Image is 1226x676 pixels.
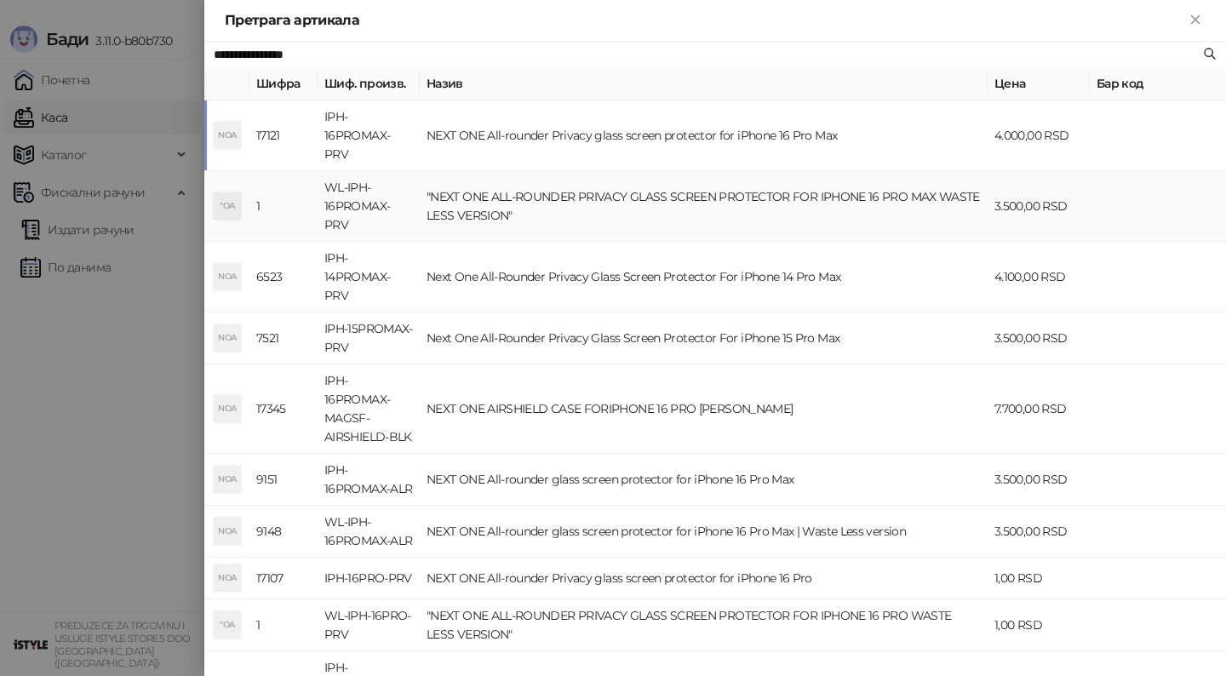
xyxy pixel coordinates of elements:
td: WL-IPH-16PRO-PRV [318,599,420,651]
th: Цена [988,67,1090,100]
th: Бар код [1090,67,1226,100]
td: IPH-16PROMAX-ALR [318,454,420,506]
td: "NEXT ONE ALL-ROUNDER PRIVACY GLASS SCREEN PROTECTOR FOR IPHONE 16 PRO MAX WASTE LESS VERSION" [420,171,988,242]
td: WL-IPH-16PROMAX-PRV [318,171,420,242]
div: NOA [214,518,241,545]
td: 9151 [249,454,318,506]
td: IPH-15PROMAX-PRV [318,312,420,364]
div: NOA [214,395,241,422]
td: 9148 [249,506,318,558]
td: "NEXT ONE ALL-ROUNDER PRIVACY GLASS SCREEN PROTECTOR FOR IPHONE 16 PRO WASTE LESS VERSION" [420,599,988,651]
td: 3.500,00 RSD [988,506,1090,558]
td: 17345 [249,364,318,454]
div: NOA [214,324,241,352]
td: 1 [249,599,318,651]
td: Next One All-Rounder Privacy Glass Screen Protector For iPhone 14 Pro Max [420,242,988,312]
td: 17107 [249,558,318,599]
td: 3.500,00 RSD [988,171,1090,242]
td: WL-IPH-16PROMAX-ALR [318,506,420,558]
button: Close [1185,10,1206,31]
td: NEXT ONE All-rounder Privacy glass screen protector for iPhone 16 Pro [420,558,988,599]
td: IPH-16PROMAX-PRV [318,100,420,171]
td: IPH-14PROMAX-PRV [318,242,420,312]
td: NEXT ONE All-rounder glass screen protector for iPhone 16 Pro Max | Waste Less version [420,506,988,558]
td: IPH-16PRO-PRV [318,558,420,599]
td: 1,00 RSD [988,558,1090,599]
div: NOA [214,122,241,149]
th: Назив [420,67,988,100]
div: Претрага артикала [225,10,1185,31]
td: 7521 [249,312,318,364]
td: IPH-16PROMAX-MAGSF-AIRSHIELD-BLK [318,364,420,454]
td: 3.500,00 RSD [988,454,1090,506]
td: 4.100,00 RSD [988,242,1090,312]
td: 7.700,00 RSD [988,364,1090,454]
td: 17121 [249,100,318,171]
th: Шиф. произв. [318,67,420,100]
div: "OA [214,192,241,220]
div: NOA [214,466,241,493]
td: NEXT ONE All-rounder glass screen protector for iPhone 16 Pro Max [420,454,988,506]
td: 6523 [249,242,318,312]
div: "OA [214,611,241,639]
td: 1,00 RSD [988,599,1090,651]
td: 4.000,00 RSD [988,100,1090,171]
td: 3.500,00 RSD [988,312,1090,364]
td: NEXT ONE AIRSHIELD CASE FORIPHONE 16 PRO [PERSON_NAME] [420,364,988,454]
div: NOA [214,263,241,290]
td: 1 [249,171,318,242]
td: Next One All-Rounder Privacy Glass Screen Protector For iPhone 15 Pro Max [420,312,988,364]
td: NEXT ONE All-rounder Privacy glass screen protector for iPhone 16 Pro Max [420,100,988,171]
div: NOA [214,564,241,592]
th: Шифра [249,67,318,100]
